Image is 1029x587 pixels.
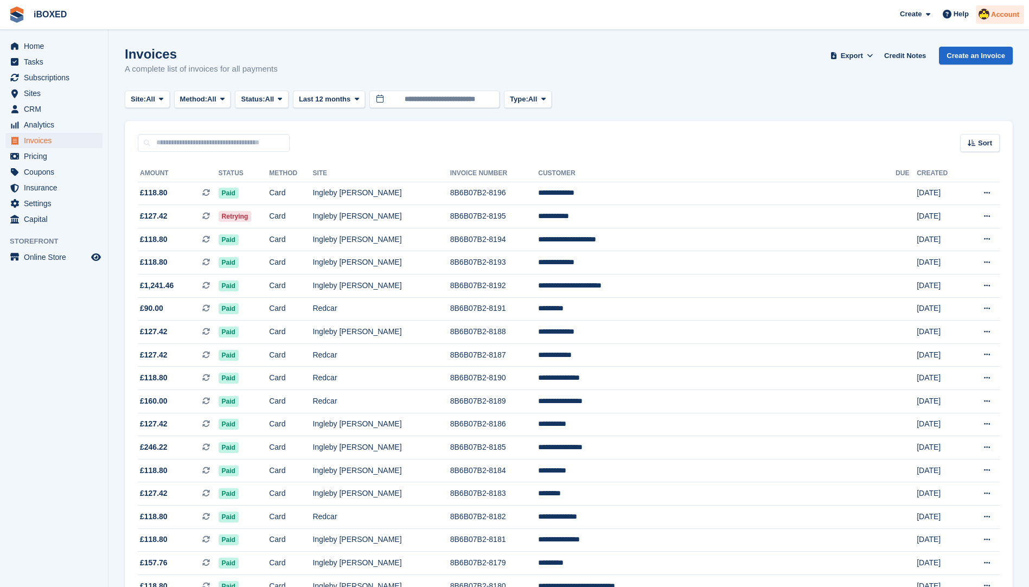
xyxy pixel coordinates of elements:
span: All [528,94,538,105]
td: Redcar [312,506,450,529]
td: Card [269,343,312,367]
td: [DATE] [917,182,964,205]
td: Ingleby [PERSON_NAME] [312,228,450,251]
td: Redcar [312,367,450,390]
span: Paid [219,327,239,337]
td: Ingleby [PERSON_NAME] [312,205,450,228]
button: Site: All [125,91,170,109]
td: 8B6B07B2-8191 [450,297,539,321]
span: Type: [510,94,528,105]
td: [DATE] [917,528,964,552]
td: Card [269,482,312,506]
td: Ingleby [PERSON_NAME] [312,552,450,575]
h1: Invoices [125,47,278,61]
span: £1,241.46 [140,280,174,291]
td: 8B6B07B2-8192 [450,275,539,298]
td: [DATE] [917,321,964,344]
span: Last 12 months [299,94,350,105]
span: £90.00 [140,303,163,314]
span: £118.80 [140,372,168,384]
th: Amount [138,165,219,182]
span: £127.42 [140,326,168,337]
td: Redcar [312,343,450,367]
a: menu [5,164,103,180]
p: A complete list of invoices for all payments [125,63,278,75]
td: [DATE] [917,436,964,460]
button: Status: All [235,91,288,109]
span: Site: [131,94,146,105]
span: £127.42 [140,210,168,222]
a: menu [5,149,103,164]
td: Card [269,251,312,275]
td: [DATE] [917,552,964,575]
td: 8B6B07B2-8193 [450,251,539,275]
span: Paid [219,234,239,245]
td: Card [269,390,312,413]
td: [DATE] [917,482,964,506]
td: 8B6B07B2-8190 [450,367,539,390]
th: Customer [538,165,896,182]
span: Pricing [24,149,89,164]
td: 8B6B07B2-8184 [450,459,539,482]
td: [DATE] [917,343,964,367]
th: Site [312,165,450,182]
td: 8B6B07B2-8188 [450,321,539,344]
span: Account [991,9,1019,20]
span: Online Store [24,250,89,265]
td: Card [269,436,312,460]
td: [DATE] [917,390,964,413]
span: £127.42 [140,418,168,430]
a: menu [5,39,103,54]
th: Created [917,165,964,182]
span: £118.80 [140,465,168,476]
span: Create [900,9,922,20]
td: 8B6B07B2-8194 [450,228,539,251]
td: Card [269,182,312,205]
span: £157.76 [140,557,168,569]
span: £118.80 [140,534,168,545]
td: Card [269,528,312,552]
td: Card [269,367,312,390]
span: Paid [219,558,239,569]
a: menu [5,54,103,69]
span: £127.42 [140,488,168,499]
td: [DATE] [917,205,964,228]
td: [DATE] [917,228,964,251]
td: 8B6B07B2-8186 [450,413,539,436]
a: menu [5,133,103,148]
span: All [146,94,155,105]
span: Paid [219,350,239,361]
span: Settings [24,196,89,211]
a: menu [5,86,103,101]
span: Coupons [24,164,89,180]
span: Paid [219,419,239,430]
td: [DATE] [917,251,964,275]
span: CRM [24,101,89,117]
span: Status: [241,94,265,105]
th: Method [269,165,312,182]
span: £118.80 [140,511,168,522]
td: 8B6B07B2-8182 [450,506,539,529]
span: Subscriptions [24,70,89,85]
td: 8B6B07B2-8195 [450,205,539,228]
span: Storefront [10,236,108,247]
span: £118.80 [140,257,168,268]
a: iBOXED [29,5,71,23]
span: Paid [219,373,239,384]
span: Paid [219,280,239,291]
button: Export [828,47,875,65]
td: Redcar [312,390,450,413]
a: Credit Notes [880,47,930,65]
button: Type: All [504,91,552,109]
td: Ingleby [PERSON_NAME] [312,482,450,506]
span: Tasks [24,54,89,69]
td: Ingleby [PERSON_NAME] [312,275,450,298]
td: 8B6B07B2-8189 [450,390,539,413]
span: Retrying [219,211,252,222]
td: Card [269,228,312,251]
button: Method: All [174,91,231,109]
td: Card [269,552,312,575]
a: menu [5,212,103,227]
span: Paid [219,303,239,314]
span: £118.80 [140,234,168,245]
